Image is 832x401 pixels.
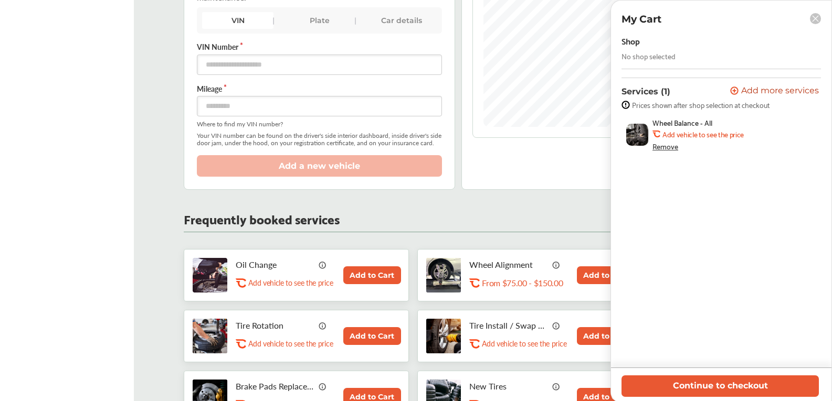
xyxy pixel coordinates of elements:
p: Add vehicle to see the price [248,339,333,349]
div: Plate [284,12,355,29]
div: Car details [366,12,437,29]
img: oil-change-thumb.jpg [193,258,227,292]
div: Shop [622,34,640,48]
p: Oil Change [236,259,314,269]
button: Add to Cart [577,266,635,284]
button: Add to Cart [343,266,401,284]
img: info_icon_vector.svg [319,321,327,330]
p: Add vehicle to see the price [482,339,566,349]
p: My Cart [622,13,661,25]
img: info_icon_vector.svg [552,321,561,330]
button: Add to Cart [577,327,635,345]
p: Add vehicle to see the price [248,278,333,288]
img: info_icon_vector.svg [552,382,561,391]
img: tire-wheel-balance-thumb.jpg [626,124,648,146]
span: Your VIN number can be found on the driver's side interior dashboard, inside driver's side door j... [197,132,442,147]
span: Where to find my VIN number? [197,121,442,128]
p: From $75.00 - $150.00 [482,278,563,288]
p: Services (1) [622,86,670,96]
div: Remove [652,142,678,150]
img: tire-install-swap-tires-thumb.jpg [426,319,461,353]
span: Wheel Balance - All [652,118,712,127]
b: Add vehicle to see the price [662,130,744,138]
button: Add to Cart [343,327,401,345]
img: info_icon_vector.svg [319,382,327,391]
img: info_icon_vector.svg [319,261,327,269]
a: Add more services [730,86,821,96]
p: Frequently booked services [184,213,340,223]
p: Tire Rotation [236,320,314,330]
button: Add more services [730,86,819,96]
img: tire-rotation-thumb.jpg [193,319,227,353]
span: Add more services [741,86,819,96]
button: Continue to checkout [622,375,819,397]
div: VIN [202,12,273,29]
div: No shop selected [622,52,676,60]
span: Prices shown after shop selection at checkout [632,101,770,109]
p: New Tires [469,381,548,391]
label: VIN Number [197,41,442,52]
p: Brake Pads Replacement [236,381,314,391]
img: info-strock.ef5ea3fe.svg [622,101,630,109]
img: info_icon_vector.svg [552,261,561,269]
p: Tire Install / Swap Tires [469,320,548,330]
img: wheel-alignment-thumb.jpg [426,258,461,292]
label: Mileage [197,83,442,94]
p: Wheel Alignment [469,259,548,269]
